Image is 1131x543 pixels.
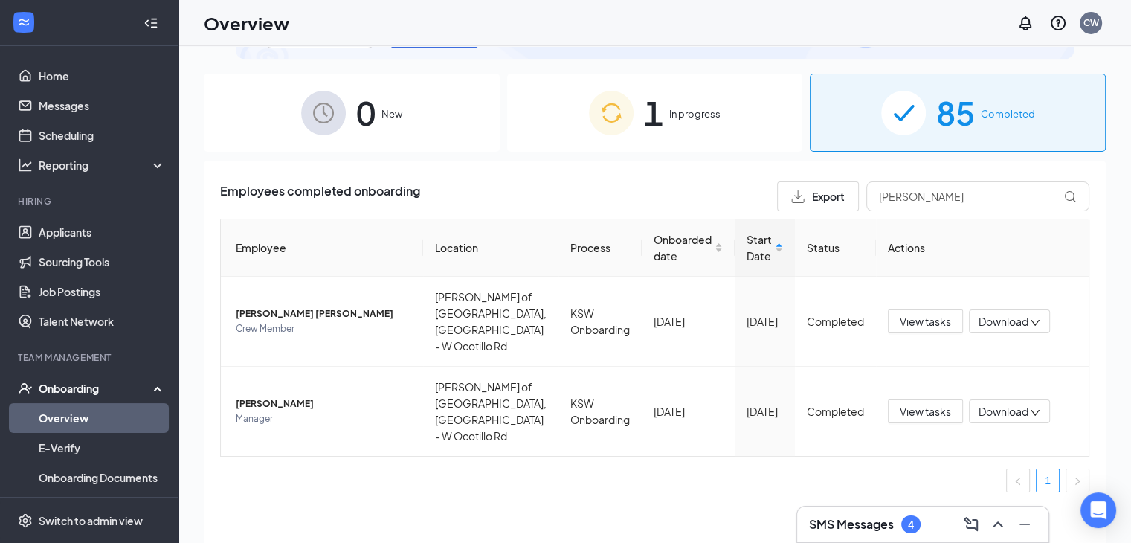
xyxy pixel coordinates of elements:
[144,16,158,30] svg: Collapse
[18,513,33,528] svg: Settings
[866,181,1089,211] input: Search by Name, Job Posting, or Process
[642,219,735,277] th: Onboarded date
[1073,477,1082,486] span: right
[236,411,411,426] span: Manager
[888,399,963,423] button: View tasks
[644,87,663,138] span: 1
[1014,477,1022,486] span: left
[39,403,166,433] a: Overview
[39,513,143,528] div: Switch to admin view
[221,219,423,277] th: Employee
[236,396,411,411] span: [PERSON_NAME]
[959,513,983,536] button: ComposeMessage
[1006,469,1030,492] button: left
[747,231,772,264] span: Start Date
[16,15,31,30] svg: WorkstreamLogo
[1030,318,1040,328] span: down
[558,219,642,277] th: Process
[1013,513,1037,536] button: Minimize
[236,321,411,336] span: Crew Member
[39,217,166,247] a: Applicants
[908,518,914,531] div: 4
[1006,469,1030,492] li: Previous Page
[381,106,402,121] span: New
[1066,469,1089,492] button: right
[18,381,33,396] svg: UserCheck
[809,516,894,533] h3: SMS Messages
[39,463,166,492] a: Onboarding Documents
[39,61,166,91] a: Home
[654,231,712,264] span: Onboarded date
[981,106,1035,121] span: Completed
[39,247,166,277] a: Sourcing Tools
[39,306,166,336] a: Talent Network
[654,313,723,330] div: [DATE]
[39,91,166,121] a: Messages
[1030,408,1040,418] span: down
[39,433,166,463] a: E-Verify
[18,195,163,208] div: Hiring
[39,158,167,173] div: Reporting
[39,121,166,150] a: Scheduling
[423,367,558,456] td: [PERSON_NAME] of [GEOGRAPHIC_DATA], [GEOGRAPHIC_DATA] - W Ocotillo Rd
[900,403,951,420] span: View tasks
[807,313,864,330] div: Completed
[1066,469,1089,492] li: Next Page
[236,306,411,321] span: [PERSON_NAME] [PERSON_NAME]
[18,158,33,173] svg: Analysis
[39,492,166,522] a: Activity log
[900,313,951,330] span: View tasks
[669,106,721,121] span: In progress
[777,181,859,211] button: Export
[876,219,1089,277] th: Actions
[220,181,420,211] span: Employees completed onboarding
[18,351,163,364] div: Team Management
[39,277,166,306] a: Job Postings
[807,403,864,420] div: Completed
[1016,14,1034,32] svg: Notifications
[1080,492,1116,528] div: Open Intercom Messenger
[795,219,876,277] th: Status
[936,87,975,138] span: 85
[558,277,642,367] td: KSW Onboarding
[558,367,642,456] td: KSW Onboarding
[423,277,558,367] td: [PERSON_NAME] of [GEOGRAPHIC_DATA], [GEOGRAPHIC_DATA] - W Ocotillo Rd
[979,314,1028,330] span: Download
[962,515,980,533] svg: ComposeMessage
[747,403,783,420] div: [DATE]
[1036,469,1060,492] li: 1
[1049,14,1067,32] svg: QuestionInfo
[989,515,1007,533] svg: ChevronUp
[1016,515,1034,533] svg: Minimize
[979,404,1028,420] span: Download
[986,513,1010,536] button: ChevronUp
[747,313,783,330] div: [DATE]
[888,309,963,333] button: View tasks
[356,87,376,138] span: 0
[39,381,153,396] div: Onboarding
[423,219,558,277] th: Location
[812,191,845,202] span: Export
[1037,469,1059,492] a: 1
[204,10,289,36] h1: Overview
[1083,16,1099,29] div: CW
[654,403,723,420] div: [DATE]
